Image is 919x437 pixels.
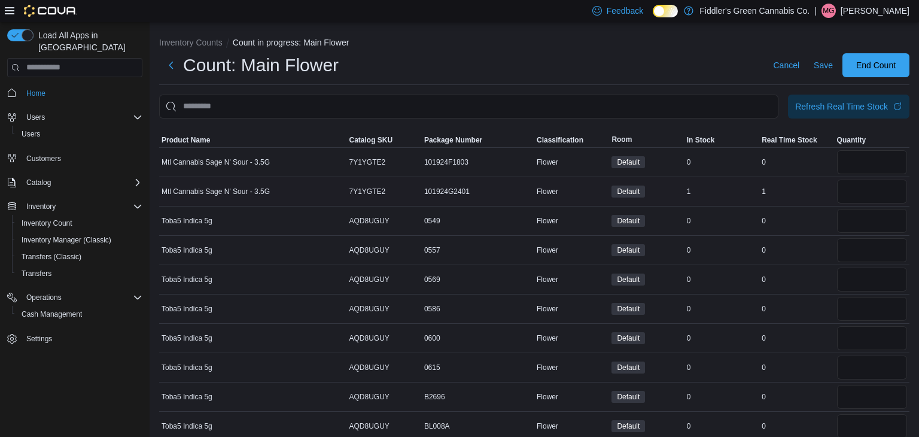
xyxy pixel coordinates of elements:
[759,214,834,228] div: 0
[349,275,389,284] span: AQD8UGUY
[537,187,558,196] span: Flower
[22,290,142,305] span: Operations
[22,218,72,228] span: Inventory Count
[2,174,147,191] button: Catalog
[759,302,834,316] div: 0
[2,198,147,215] button: Inventory
[17,307,142,321] span: Cash Management
[684,155,759,169] div: 0
[22,110,50,125] button: Users
[537,392,558,402] span: Flower
[22,269,51,278] span: Transfers
[2,150,147,167] button: Customers
[17,127,45,141] a: Users
[699,4,810,18] p: Fiddler's Green Cannabis Co.
[162,333,212,343] span: Toba5 Indica 5g
[814,59,833,71] span: Save
[22,332,57,346] a: Settings
[17,266,142,281] span: Transfers
[349,363,389,372] span: AQD8UGUY
[162,135,210,145] span: Product Name
[162,245,212,255] span: Toba5 Indica 5g
[2,289,147,306] button: Operations
[537,245,558,255] span: Flower
[773,59,799,71] span: Cancel
[12,215,147,232] button: Inventory Count
[22,86,142,101] span: Home
[22,290,66,305] button: Operations
[162,392,212,402] span: Toba5 Indica 5g
[759,272,834,287] div: 0
[611,274,645,286] span: Default
[22,309,82,319] span: Cash Management
[856,59,896,71] span: End Count
[26,154,61,163] span: Customers
[349,333,389,343] span: AQD8UGUY
[422,331,534,345] div: 0600
[22,235,111,245] span: Inventory Manager (Classic)
[611,186,645,198] span: Default
[537,333,558,343] span: Flower
[759,184,834,199] div: 1
[611,156,645,168] span: Default
[424,135,482,145] span: Package Number
[684,331,759,345] div: 0
[617,157,640,168] span: Default
[611,215,645,227] span: Default
[26,113,45,122] span: Users
[22,199,142,214] span: Inventory
[183,53,339,77] h1: Count: Main Flower
[842,53,909,77] button: End Count
[422,155,534,169] div: 101924F1803
[159,38,223,47] button: Inventory Counts
[17,307,87,321] a: Cash Management
[349,421,389,431] span: AQD8UGUY
[617,392,640,402] span: Default
[162,187,270,196] span: Mtl Cannabis Sage N' Sour - 3.5G
[607,5,643,17] span: Feedback
[611,332,645,344] span: Default
[684,419,759,433] div: 0
[12,306,147,323] button: Cash Management
[759,243,834,257] div: 0
[17,127,142,141] span: Users
[814,4,817,18] p: |
[684,360,759,375] div: 0
[22,86,50,101] a: Home
[795,101,888,113] div: Refresh Real Time Stock
[24,5,77,17] img: Cova
[617,421,640,432] span: Default
[684,390,759,404] div: 0
[835,133,909,147] button: Quantity
[611,420,645,432] span: Default
[12,126,147,142] button: Users
[537,363,558,372] span: Flower
[611,303,645,315] span: Default
[611,135,632,144] span: Room
[837,135,866,145] span: Quantity
[159,95,778,119] input: This is a search bar. After typing your query, hit enter to filter the results lower in the page.
[349,304,389,314] span: AQD8UGUY
[349,392,389,402] span: AQD8UGUY
[617,245,640,256] span: Default
[12,265,147,282] button: Transfers
[617,216,640,226] span: Default
[617,362,640,373] span: Default
[17,216,142,230] span: Inventory Count
[422,214,534,228] div: 0549
[759,419,834,433] div: 0
[823,4,834,18] span: MG
[233,38,349,47] button: Count in progress: Main Flower
[684,184,759,199] div: 1
[12,232,147,248] button: Inventory Manager (Classic)
[537,304,558,314] span: Flower
[422,272,534,287] div: 0569
[537,135,583,145] span: Classification
[617,186,640,197] span: Default
[841,4,909,18] p: [PERSON_NAME]
[537,275,558,284] span: Flower
[159,53,183,77] button: Next
[22,129,40,139] span: Users
[759,331,834,345] div: 0
[788,95,909,119] button: Refresh Real Time Stock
